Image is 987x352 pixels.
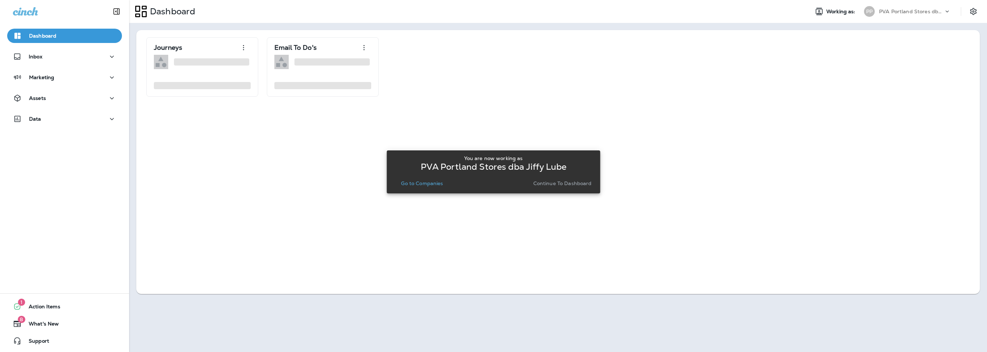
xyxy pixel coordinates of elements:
button: Continue to Dashboard [530,178,595,188]
button: Support [7,334,122,348]
p: Journeys [154,44,182,51]
p: Data [29,116,41,122]
span: Support [22,338,49,347]
p: Go to Companies [401,180,443,186]
p: Email To Do's [274,44,317,51]
button: Inbox [7,49,122,64]
button: Go to Companies [398,178,446,188]
button: Settings [967,5,980,18]
button: Dashboard [7,29,122,43]
span: Action Items [22,304,60,312]
button: Assets [7,91,122,105]
button: Marketing [7,70,122,85]
p: Continue to Dashboard [533,180,592,186]
p: Dashboard [29,33,56,39]
button: 1Action Items [7,299,122,314]
div: PP [864,6,875,17]
p: PVA Portland Stores dba Jiffy Lube [879,9,944,14]
p: Marketing [29,74,54,80]
p: Assets [29,95,46,101]
p: You are now working as [464,155,523,161]
button: Data [7,112,122,126]
span: 1 [18,299,25,306]
span: 8 [18,316,25,323]
button: Collapse Sidebar [107,4,127,19]
button: 8What's New [7,317,122,331]
span: Working as: [826,9,857,15]
p: Dashboard [147,6,195,17]
p: PVA Portland Stores dba Jiffy Lube [421,164,567,170]
p: Inbox [29,54,42,59]
span: What's New [22,321,59,329]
